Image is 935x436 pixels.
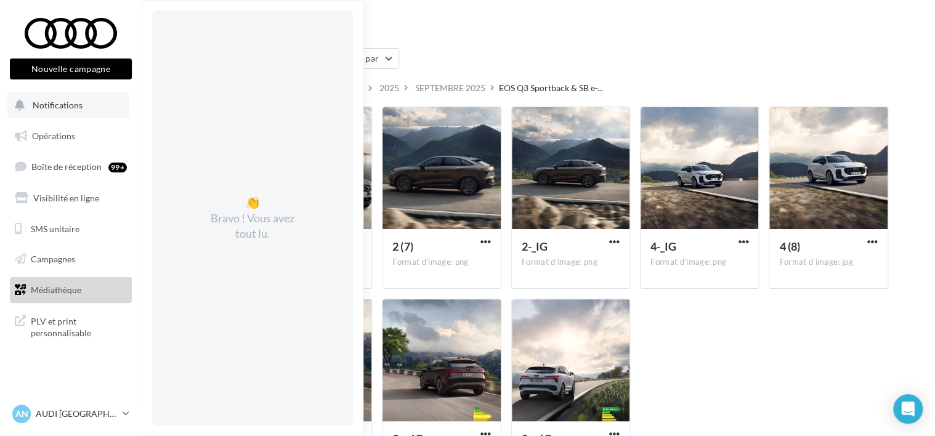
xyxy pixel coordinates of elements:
[108,163,127,172] div: 99+
[7,246,134,272] a: Campagnes
[522,240,548,253] span: 2-_IG
[779,240,799,253] span: 4 (8)
[893,394,923,424] div: Open Intercom Messenger
[499,82,603,94] span: EOS Q3 Sportback & SB e-...
[31,313,127,339] span: PLV et print personnalisable
[7,185,134,211] a: Visibilité en ligne
[650,257,748,268] div: Format d'image: png
[7,308,134,344] a: PLV et print personnalisable
[7,216,134,242] a: SMS unitaire
[379,82,399,94] div: 2025
[33,100,83,110] span: Notifications
[31,223,79,233] span: SMS unitaire
[31,285,81,295] span: Médiathèque
[522,257,620,268] div: Format d'image: png
[779,257,877,268] div: Format d'image: jpg
[10,402,132,426] a: AN AUDI [GEOGRAPHIC_DATA]
[7,123,134,149] a: Opérations
[415,82,485,94] div: SEPTEMBRE 2025
[10,59,132,79] button: Nouvelle campagne
[31,161,102,172] span: Boîte de réception
[7,277,134,303] a: Médiathèque
[392,240,413,253] span: 2 (7)
[36,408,118,420] p: AUDI [GEOGRAPHIC_DATA]
[650,240,676,253] span: 4-_IG
[32,131,75,141] span: Opérations
[33,193,99,203] span: Visibilité en ligne
[7,153,134,180] a: Boîte de réception99+
[156,20,920,38] div: Médiathèque
[392,257,490,268] div: Format d'image: png
[31,254,75,264] span: Campagnes
[7,92,129,118] button: Notifications
[15,408,28,420] span: AN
